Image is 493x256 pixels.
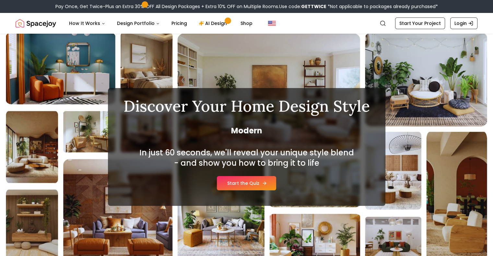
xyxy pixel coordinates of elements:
[268,19,276,27] img: United States
[16,17,56,30] a: Spacejoy
[16,17,56,30] img: Spacejoy Logo
[123,98,370,114] h1: Discover Your Home Design Style
[217,176,276,190] a: Start the Quiz
[64,17,258,30] nav: Main
[138,148,356,168] h2: In just 60 seconds, we'll reveal your unique style blend - and show you how to bring it to life
[123,126,370,136] span: Modern
[112,17,165,30] button: Design Portfolio
[64,17,111,30] button: How It Works
[235,17,258,30] a: Shop
[326,3,438,10] span: *Not applicable to packages already purchased*
[55,3,438,10] div: Pay Once, Get Twice-Plus an Extra 30% OFF All Design Packages + Extra 10% OFF on Multiple Rooms.
[16,13,477,34] nav: Global
[166,17,192,30] a: Pricing
[450,17,477,29] a: Login
[194,17,234,30] a: AI Design
[395,17,445,29] a: Start Your Project
[301,3,326,10] b: GETTWICE
[279,3,326,10] span: Use code:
